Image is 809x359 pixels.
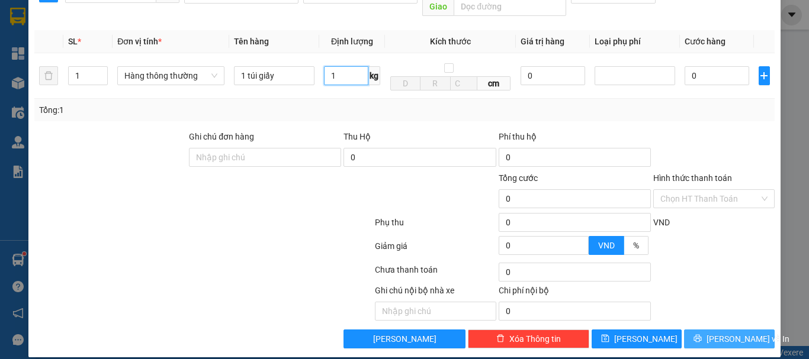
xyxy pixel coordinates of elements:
span: [PERSON_NAME] [614,332,678,345]
button: printer[PERSON_NAME] và In [684,329,775,348]
span: VND [653,218,670,227]
div: Ghi chú nội bộ nhà xe [375,284,496,302]
span: Cước hàng [685,37,725,46]
input: Nhập ghi chú [375,302,496,321]
span: % [633,241,639,250]
button: [PERSON_NAME] [343,329,465,348]
th: Loại phụ phí [590,30,680,53]
button: deleteXóa Thông tin [468,329,589,348]
span: [PERSON_NAME] [373,332,436,345]
span: Giá trị hàng [521,37,564,46]
span: cm [477,76,511,90]
span: kg [368,66,380,85]
div: Tổng: 1 [39,104,313,117]
input: R [420,76,450,90]
button: plus [759,66,770,85]
input: D [390,76,420,90]
label: Hình thức thanh toán [653,173,732,183]
input: Ghi chú đơn hàng [189,148,341,167]
span: Thu Hộ [343,132,371,141]
span: printer [694,334,702,344]
span: delete [496,334,505,344]
span: SL [68,37,78,46]
span: Kích thước [430,37,471,46]
span: Hàng thông thường [124,67,217,85]
button: delete [39,66,58,85]
input: VD: Bàn, Ghế [234,66,314,85]
span: save [601,334,609,344]
span: Định lượng [331,37,373,46]
button: save[PERSON_NAME] [592,329,682,348]
div: Giảm giá [374,240,497,260]
span: Xóa Thông tin [509,332,561,345]
label: Ghi chú đơn hàng [189,132,254,141]
div: Chi phí nội bộ [499,284,651,302]
div: Chưa thanh toán [374,263,497,284]
span: Tên hàng [234,37,269,46]
span: plus [759,71,769,80]
div: Phí thu hộ [499,130,651,148]
div: Phụ thu [374,216,497,237]
span: Tổng cước [499,173,538,183]
span: Đơn vị tính [117,37,162,46]
span: [PERSON_NAME] và In [707,332,789,345]
input: 0 [521,66,585,85]
input: C [450,76,477,90]
span: VND [598,241,615,250]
